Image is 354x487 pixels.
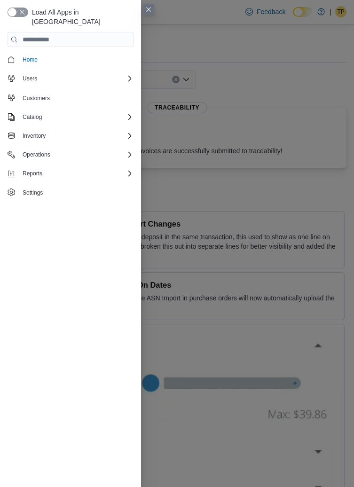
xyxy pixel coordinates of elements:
span: Home [19,54,134,65]
button: Users [4,72,137,85]
button: Operations [4,148,137,161]
button: Operations [19,149,54,160]
button: Users [19,73,41,84]
a: Home [19,54,41,65]
button: Close this dialog [143,4,154,15]
span: Catalog [19,111,134,123]
nav: Complex example [8,49,134,201]
span: Customers [23,94,50,102]
button: Reports [4,167,137,180]
span: Operations [23,151,50,158]
button: Settings [4,186,137,199]
span: Reports [19,168,134,179]
span: Load All Apps in [GEOGRAPHIC_DATA] [28,8,134,26]
span: Settings [23,189,43,196]
button: Inventory [19,130,49,141]
button: Catalog [19,111,46,123]
span: Settings [19,187,134,198]
a: Customers [19,93,54,104]
span: Reports [23,170,42,177]
button: Catalog [4,110,137,124]
button: Reports [19,168,46,179]
span: Inventory [19,130,134,141]
span: Catalog [23,113,42,121]
button: Home [4,53,137,66]
button: Customers [4,91,137,104]
span: Customers [19,92,134,103]
span: Operations [19,149,134,160]
span: Users [19,73,134,84]
span: Inventory [23,132,46,140]
span: Home [23,56,38,63]
a: Settings [19,187,47,198]
button: Inventory [4,129,137,142]
span: Users [23,75,37,82]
